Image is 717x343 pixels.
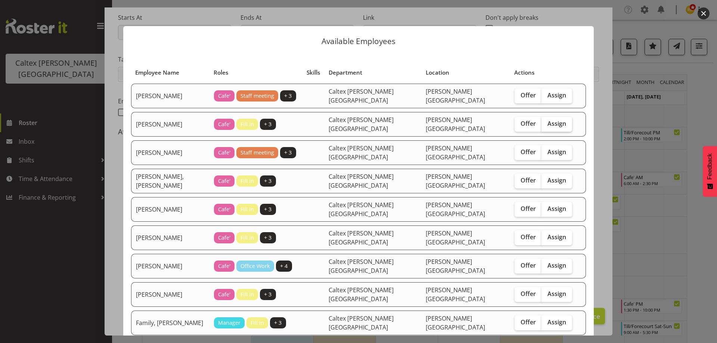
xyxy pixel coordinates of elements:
td: [PERSON_NAME], [PERSON_NAME] [131,169,209,193]
span: Caltex [PERSON_NAME][GEOGRAPHIC_DATA] [329,116,394,133]
span: [PERSON_NAME][GEOGRAPHIC_DATA] [426,116,485,133]
span: Offer [521,290,536,297]
span: Assign [547,262,566,269]
span: + 3 [264,177,271,185]
span: + 3 [264,205,271,213]
span: + 3 [274,319,282,327]
span: [PERSON_NAME][GEOGRAPHIC_DATA] [426,144,485,161]
span: Assign [547,91,566,99]
span: Caltex [PERSON_NAME][GEOGRAPHIC_DATA] [329,229,394,246]
span: Offer [521,205,536,212]
span: Fill in [240,177,254,185]
span: Caltex [PERSON_NAME][GEOGRAPHIC_DATA] [329,201,394,218]
span: + 3 [264,290,271,299]
td: [PERSON_NAME] [131,140,209,165]
span: Caltex [PERSON_NAME][GEOGRAPHIC_DATA] [329,87,394,105]
span: Assign [547,290,566,297]
span: [PERSON_NAME][GEOGRAPHIC_DATA] [426,201,485,218]
span: Cafe' [218,92,230,100]
span: Location [426,68,449,77]
span: Caltex [PERSON_NAME][GEOGRAPHIC_DATA] [329,172,394,190]
span: Offer [521,262,536,269]
span: + 3 [284,149,292,157]
button: Feedback - Show survey [703,146,717,197]
td: Family, [PERSON_NAME] [131,311,209,335]
span: + 4 [280,262,288,270]
span: + 3 [264,234,271,242]
span: Office Work [240,262,270,270]
span: [PERSON_NAME][GEOGRAPHIC_DATA] [426,229,485,246]
span: Offer [521,91,536,99]
span: Assign [547,318,566,326]
span: Cafe' [218,120,230,128]
span: Employee Name [135,68,179,77]
span: Cafe' [218,262,230,270]
span: Assign [547,177,566,184]
span: Cafe' [218,234,230,242]
span: Offer [521,148,536,156]
td: [PERSON_NAME] [131,112,209,137]
span: [PERSON_NAME][GEOGRAPHIC_DATA] [426,314,485,331]
span: Offer [521,318,536,326]
span: Assign [547,120,566,127]
span: + 3 [264,120,271,128]
span: [PERSON_NAME][GEOGRAPHIC_DATA] [426,286,485,303]
span: Cafe' [218,149,230,157]
span: Offer [521,177,536,184]
span: [PERSON_NAME][GEOGRAPHIC_DATA] [426,172,485,190]
span: Fill in [240,290,254,299]
span: Actions [514,68,534,77]
td: [PERSON_NAME] [131,282,209,307]
span: Fill in [240,120,254,128]
span: Assign [547,233,566,241]
span: Assign [547,205,566,212]
span: Offer [521,120,536,127]
p: Available Employees [131,37,586,45]
span: Caltex [PERSON_NAME][GEOGRAPHIC_DATA] [329,314,394,331]
td: [PERSON_NAME] [131,197,209,222]
span: Fill in [240,234,254,242]
span: Caltex [PERSON_NAME][GEOGRAPHIC_DATA] [329,258,394,275]
span: Fill in [240,205,254,213]
span: + 3 [284,92,292,100]
span: Skills [307,68,320,77]
span: Staff meeting [240,92,274,100]
span: Assign [547,148,566,156]
span: Cafe' [218,205,230,213]
span: Cafe' [218,290,230,299]
span: Offer [521,233,536,241]
span: Caltex [PERSON_NAME][GEOGRAPHIC_DATA] [329,144,394,161]
span: Feedback [707,153,713,180]
td: [PERSON_NAME] [131,254,209,278]
span: Department [329,68,362,77]
span: Staff meeting [240,149,274,157]
td: [PERSON_NAME] [131,84,209,108]
td: [PERSON_NAME] [131,225,209,250]
span: Caltex [PERSON_NAME][GEOGRAPHIC_DATA] [329,286,394,303]
span: Roles [214,68,228,77]
span: Fill in [251,319,264,327]
span: Manager [218,319,240,327]
span: Cafe' [218,177,230,185]
span: [PERSON_NAME][GEOGRAPHIC_DATA] [426,258,485,275]
span: [PERSON_NAME][GEOGRAPHIC_DATA] [426,87,485,105]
